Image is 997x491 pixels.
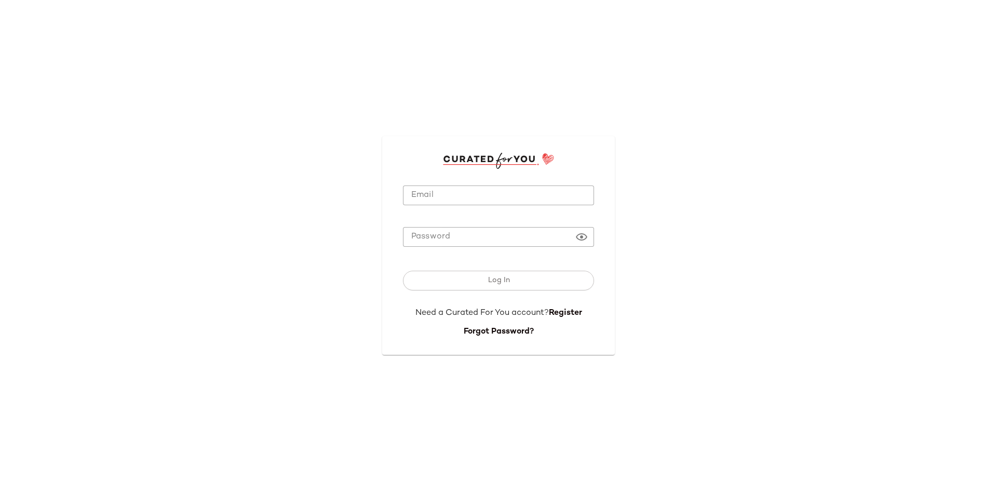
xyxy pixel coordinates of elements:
[487,276,509,285] span: Log In
[464,327,534,336] a: Forgot Password?
[403,271,594,290] button: Log In
[549,309,582,317] a: Register
[443,153,555,168] img: cfy_login_logo.DGdB1djN.svg
[415,309,549,317] span: Need a Curated For You account?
